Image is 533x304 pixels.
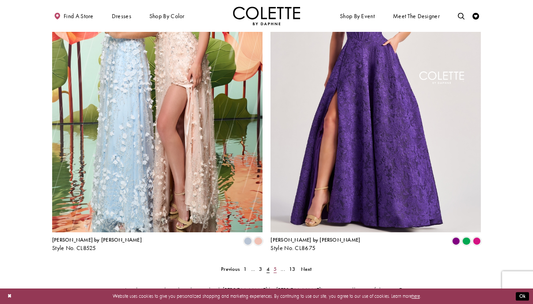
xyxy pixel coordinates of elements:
[516,292,529,300] button: Submit Dialog
[452,237,460,245] i: Purple
[257,264,264,274] a: 3
[148,7,186,25] span: Shop by color
[270,244,316,252] span: Style No. CL8675
[149,13,185,19] span: Shop by color
[281,266,285,273] span: ...
[270,236,360,243] span: [PERSON_NAME] by [PERSON_NAME]
[340,13,375,19] span: Shop By Event
[287,264,298,274] a: 13
[259,266,262,273] span: 3
[242,264,249,274] a: 1
[64,13,94,19] span: Find a store
[393,13,440,19] span: Meet the designer
[462,237,470,245] i: Emerald
[279,264,287,274] a: ...
[221,266,240,273] span: Previous
[266,266,270,273] span: 4
[473,237,481,245] i: Fuchsia
[289,266,295,273] span: 13
[52,244,96,252] span: Style No. CL8525
[52,236,142,243] span: [PERSON_NAME] by [PERSON_NAME]
[244,237,252,245] i: Ice Blue
[270,237,360,251] div: Colette by Daphne Style No. CL8675
[391,7,442,25] a: Meet the designer
[471,7,481,25] a: Check Wishlist
[338,7,376,25] span: Shop By Event
[244,266,247,273] span: 1
[412,293,420,299] a: here
[251,266,255,273] span: ...
[456,7,466,25] a: Toggle search
[271,264,278,274] a: 5
[249,264,257,274] a: ...
[110,7,133,25] span: Dresses
[264,264,271,274] span: Current page
[301,266,312,273] span: Next
[112,13,131,19] span: Dresses
[299,264,314,274] a: Next Page
[52,237,142,251] div: Colette by Daphne Style No. CL8525
[219,264,242,274] a: Prev Page
[233,7,300,25] a: Visit Home Page
[254,237,262,245] i: Peachy Pink
[274,266,277,273] span: 5
[52,7,95,25] a: Find a store
[4,290,15,302] button: Close Dialog
[48,292,485,300] p: Website uses cookies to give you personalized shopping and marketing experiences. By continuing t...
[233,7,300,25] img: Colette by Daphne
